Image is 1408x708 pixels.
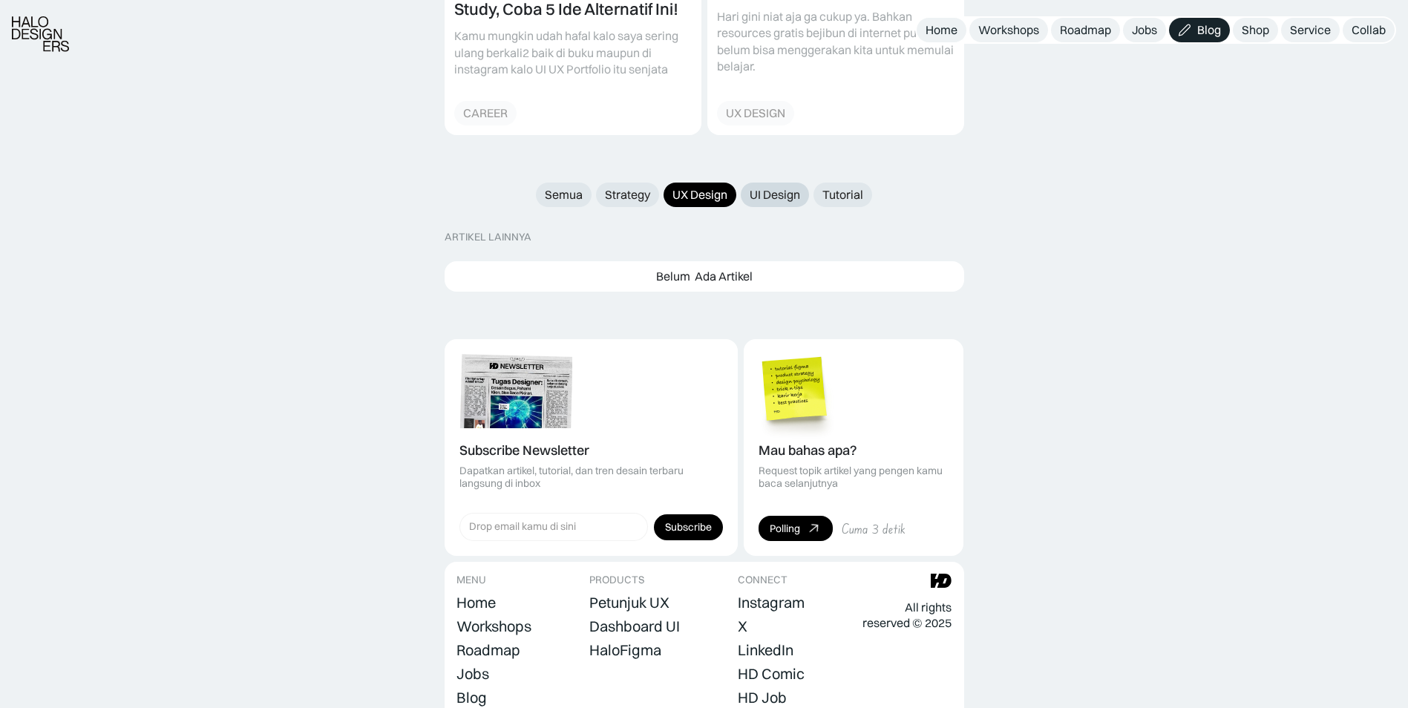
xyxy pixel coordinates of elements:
[589,640,661,661] a: HaloFigma
[738,665,805,683] div: HD Comic
[456,594,496,612] div: Home
[759,516,833,541] a: Polling
[770,522,800,535] div: Polling
[589,616,680,637] a: Dashboard UI
[1197,22,1221,38] div: Blog
[738,594,805,612] div: Instagram
[978,22,1039,38] div: Workshops
[456,574,486,586] div: MENU
[969,18,1048,42] a: Workshops
[862,600,952,631] div: All rights reserved © 2025
[738,641,793,659] div: LinkedIn
[654,514,723,540] input: Subscribe
[759,464,949,489] div: Request topik artikel yang pengen kamu baca selanjutnya
[738,617,747,635] div: X
[738,687,787,708] a: HD Job
[842,521,906,537] div: Cuma 3 detik
[750,187,800,203] div: UI Design
[459,513,648,541] input: Drop email kamu di sini
[1281,18,1340,42] a: Service
[1169,18,1230,42] a: Blog
[1343,18,1395,42] a: Collab
[656,269,753,284] div: Belum Ada Artikel
[1352,22,1386,38] div: Collab
[545,187,583,203] div: Semua
[738,592,805,613] a: Instagram
[738,616,747,637] a: X
[589,594,669,612] div: Petunjuk UX
[738,574,788,586] div: CONNECT
[456,640,520,661] a: Roadmap
[456,689,487,707] div: Blog
[926,22,957,38] div: Home
[1233,18,1278,42] a: Shop
[1290,22,1331,38] div: Service
[738,663,805,684] a: HD Comic
[459,464,723,489] div: Dapatkan artikel, tutorial, dan tren desain terbaru langsung di inbox
[1123,18,1166,42] a: Jobs
[589,617,680,635] div: Dashboard UI
[589,592,669,613] a: Petunjuk UX
[456,616,531,637] a: Workshops
[459,443,589,459] div: Subscribe Newsletter
[738,689,787,707] div: HD Job
[1051,18,1120,42] a: Roadmap
[822,187,863,203] div: Tutorial
[456,663,489,684] a: Jobs
[589,574,644,586] div: PRODUCTS
[456,592,496,613] a: Home
[738,640,793,661] a: LinkedIn
[456,665,489,683] div: Jobs
[456,617,531,635] div: Workshops
[589,641,661,659] div: HaloFigma
[1060,22,1111,38] div: Roadmap
[917,18,966,42] a: Home
[459,513,723,541] form: Form Subscription
[672,187,727,203] div: UX Design
[1132,22,1157,38] div: Jobs
[456,687,487,708] a: Blog
[456,641,520,659] div: Roadmap
[759,443,857,459] div: Mau bahas apa?
[1242,22,1269,38] div: Shop
[445,231,531,243] div: ARTIKEL LAINNYA
[605,187,650,203] div: Strategy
